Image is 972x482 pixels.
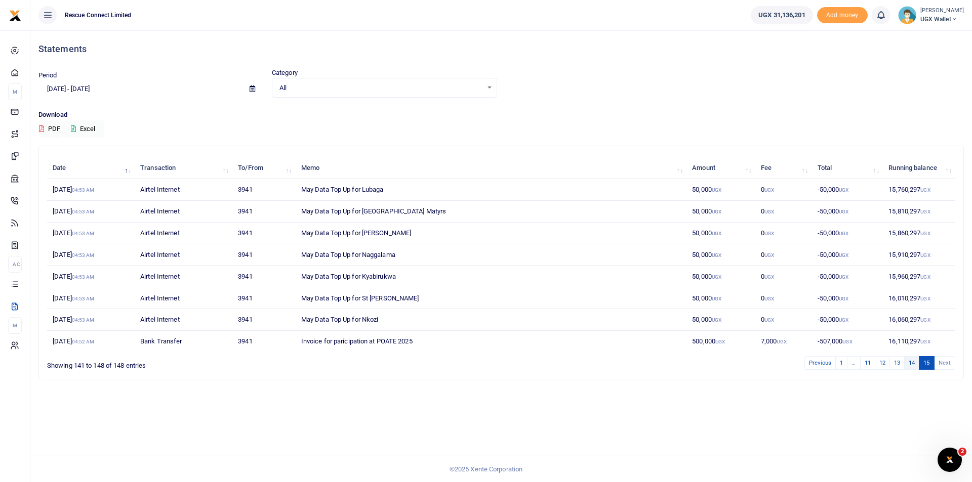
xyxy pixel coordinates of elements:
[232,201,296,223] td: 3941
[47,157,135,179] th: Date: activate to sort column descending
[135,266,232,287] td: Airtel Internet
[232,157,296,179] th: To/From: activate to sort column ascending
[296,287,686,309] td: May Data Top Up for St [PERSON_NAME]
[812,266,883,287] td: -50,000
[47,355,422,371] div: Showing 141 to 148 of 148 entries
[755,266,812,287] td: 0
[764,317,774,323] small: UGX
[272,68,298,78] label: Category
[920,252,930,258] small: UGX
[62,120,104,138] button: Excel
[686,287,755,309] td: 50,000
[889,356,905,370] a: 13
[9,10,21,22] img: logo-small
[817,11,868,18] a: Add money
[135,157,232,179] th: Transaction: activate to sort column ascending
[8,256,22,273] li: Ac
[296,331,686,352] td: Invoice for paricipation at POATE 2025
[72,252,95,258] small: 04:53 AM
[712,274,721,280] small: UGX
[232,179,296,201] td: 3941
[920,296,930,301] small: UGX
[296,157,686,179] th: Memo: activate to sort column ascending
[812,223,883,244] td: -50,000
[47,223,135,244] td: [DATE]
[38,70,57,80] label: Period
[72,231,95,236] small: 04:53 AM
[751,6,813,24] a: UGX 31,136,201
[296,201,686,223] td: May Data Top Up for [GEOGRAPHIC_DATA] Matyrs
[755,223,812,244] td: 0
[296,223,686,244] td: May Data Top Up for [PERSON_NAME]
[715,339,725,344] small: UGX
[712,209,721,214] small: UGX
[38,110,964,120] p: Download
[898,6,916,24] img: profile-user
[920,187,930,193] small: UGX
[296,244,686,266] td: May Data Top Up for Naggalama
[883,179,955,201] td: 15,760,297
[296,179,686,201] td: May Data Top Up for Lubaga
[47,331,135,352] td: [DATE]
[835,356,847,370] a: 1
[883,157,955,179] th: Running balance: activate to sort column ascending
[279,83,482,93] span: All
[47,309,135,331] td: [DATE]
[755,157,812,179] th: Fee: activate to sort column ascending
[842,339,852,344] small: UGX
[232,244,296,266] td: 3941
[72,296,95,301] small: 04:53 AM
[755,287,812,309] td: 0
[72,187,95,193] small: 04:53 AM
[758,10,805,20] span: UGX 31,136,201
[839,187,848,193] small: UGX
[712,231,721,236] small: UGX
[920,231,930,236] small: UGX
[712,296,721,301] small: UGX
[812,157,883,179] th: Total: activate to sort column ascending
[38,80,241,98] input: select period
[883,201,955,223] td: 15,810,297
[232,309,296,331] td: 3941
[38,120,61,138] button: PDF
[8,83,22,100] li: M
[9,11,21,19] a: logo-small logo-large logo-large
[296,309,686,331] td: May Data Top Up for Nkozi
[817,7,868,24] span: Add money
[764,231,774,236] small: UGX
[135,223,232,244] td: Airtel Internet
[61,11,135,20] span: Rescue Connect Limited
[8,317,22,334] li: M
[755,309,812,331] td: 0
[875,356,890,370] a: 12
[898,6,964,24] a: profile-user [PERSON_NAME] UGX Wallet
[860,356,875,370] a: 11
[958,448,966,456] span: 2
[812,179,883,201] td: -50,000
[883,331,955,352] td: 16,110,297
[232,287,296,309] td: 3941
[839,296,848,301] small: UGX
[812,244,883,266] td: -50,000
[686,201,755,223] td: 50,000
[812,331,883,352] td: -507,000
[812,309,883,331] td: -50,000
[883,223,955,244] td: 15,860,297
[686,157,755,179] th: Amount: activate to sort column ascending
[764,187,774,193] small: UGX
[839,231,848,236] small: UGX
[47,266,135,287] td: [DATE]
[938,448,962,472] iframe: Intercom live chat
[72,317,95,323] small: 04:53 AM
[232,331,296,352] td: 3941
[135,179,232,201] td: Airtel Internet
[920,274,930,280] small: UGX
[135,331,232,352] td: Bank Transfer
[755,201,812,223] td: 0
[920,209,930,214] small: UGX
[47,201,135,223] td: [DATE]
[764,252,774,258] small: UGX
[839,209,848,214] small: UGX
[764,274,774,280] small: UGX
[920,317,930,323] small: UGX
